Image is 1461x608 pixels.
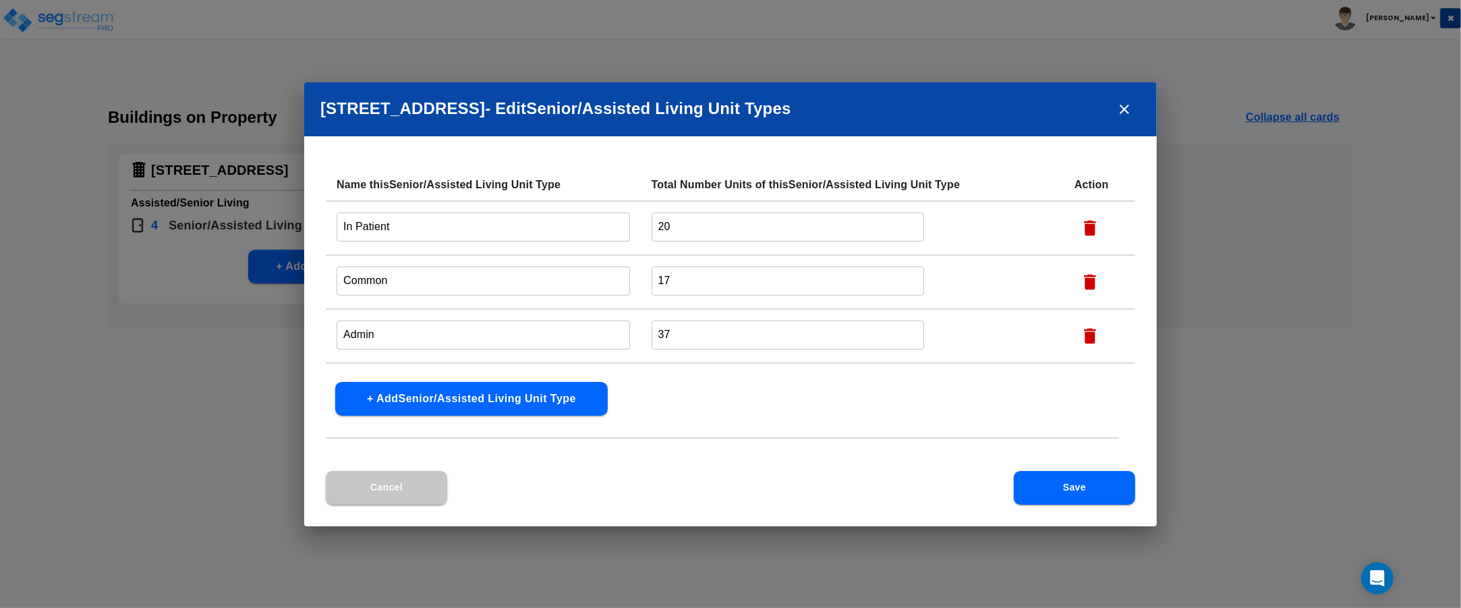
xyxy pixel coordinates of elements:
[304,82,1157,136] h2: [STREET_ADDRESS] - Edit Senior/Assisted Living Unit Type s
[326,169,641,201] th: Name this Senior/Assisted Living Unit Type
[337,267,630,296] input: Enter Senior/Assisted Living Unit Type name
[1014,471,1135,505] button: Save
[335,382,608,416] button: + AddSenior/Assisted Living Unit Type
[641,169,1064,201] th: Total Number Units of this Senior/Assisted Living Unit Type
[337,213,630,242] input: Enter Senior/Assisted Living Unit Type name
[1108,93,1141,126] button: close
[1361,562,1394,595] div: Open Intercom Messenger
[326,471,447,505] button: Cancel
[1064,169,1135,201] th: Action
[337,321,630,350] input: Enter Senior/Assisted Living Unit Type name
